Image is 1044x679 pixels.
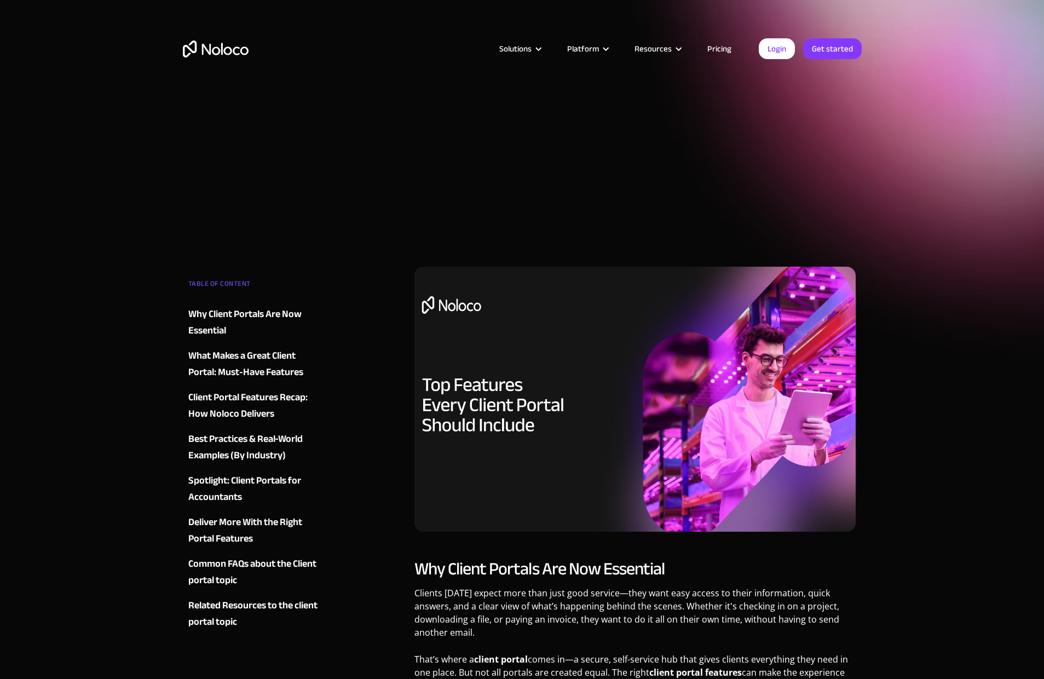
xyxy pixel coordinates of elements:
a: Common FAQs about the Client portal topic [188,556,321,589]
a: home [183,41,249,57]
a: Why Client Portals Are Now Essential [188,306,321,339]
a: Login [759,38,795,59]
div: Resources [635,42,672,56]
a: Client Portal Features Recap: How Noloco Delivers [188,389,321,422]
a: Pricing [694,42,745,56]
div: Solutions [486,42,553,56]
a: Deliver More With the Right Portal Features [188,514,321,547]
div: Platform [567,42,599,56]
p: Clients [DATE] expect more than just good service—they want easy access to their information, qui... [414,586,856,647]
a: What Makes a Great Client Portal: Must-Have Features [188,348,321,381]
strong: client portal [474,653,528,665]
div: Platform [553,42,621,56]
div: TABLE OF CONTENT [188,275,321,297]
h2: Why Client Portals Are Now Essential [414,558,856,580]
a: Related Resources to the client portal topic [188,597,321,630]
a: Get started [803,38,862,59]
div: Resources [621,42,694,56]
div: Solutions [499,42,532,56]
a: Best Practices & Real‑World Examples (By Industry) [188,431,321,464]
strong: client portal features [649,666,742,678]
a: Spotlight: Client Portals for Accountants [188,473,321,505]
